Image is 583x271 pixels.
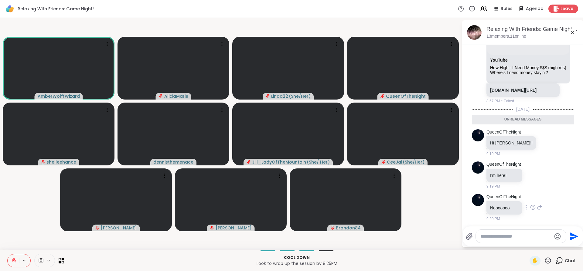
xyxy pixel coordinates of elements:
span: Edited [504,98,514,104]
div: Where's I need money stayin'? [490,70,566,75]
span: • [501,98,503,104]
a: [DOMAIN_NAME][URL] [490,88,537,93]
p: 13 members, 11 online [486,33,526,39]
span: ( She/ Her ) [307,159,330,165]
p: Look to wrap up the session by 9:25PM [68,260,526,266]
div: How High - I Need Money $$$ (high res) [490,65,566,70]
span: Jill_LadyOfTheMountain [252,159,306,165]
span: dennisthemenace [153,159,193,165]
p: I'm here! [490,172,519,178]
span: CeeJai [387,159,402,165]
span: ( She/Her ) [403,159,424,165]
button: Emoji picker [554,233,561,240]
span: Leave [561,6,573,12]
div: Unread messages [472,115,574,124]
img: https://sharewell-space-live.sfo3.digitaloceanspaces.com/user-generated/d7277878-0de6-43a2-a937-4... [472,161,484,174]
span: [DATE] [513,106,533,112]
span: 8:57 PM [486,98,500,104]
span: Relaxing With Friends: Game Night! [18,6,94,12]
span: AliciaMarie [164,93,188,99]
textarea: Type your message [481,233,551,239]
a: QueenOfTheNight [486,161,521,168]
span: Brandon84 [336,225,361,231]
span: 9:19 PM [486,151,500,157]
span: ( She/Her ) [289,93,311,99]
span: [PERSON_NAME] [101,225,137,231]
span: AmberWolffWizard [38,93,80,99]
span: Linda22 [271,93,288,99]
div: Relaxing With Friends: Game Night!, [DATE] [486,25,579,33]
span: ✋ [532,257,538,264]
p: Hi [PERSON_NAME]!! [490,140,533,146]
span: 9:19 PM [486,184,500,189]
span: audio-muted [210,226,214,230]
span: Agenda [526,6,544,12]
a: QueenOfTheNight [486,129,521,135]
span: audio-muted [247,160,251,164]
span: Rules [501,6,513,12]
span: audio-muted [266,94,270,98]
span: audio-muted [41,160,45,164]
a: QueenOfTheNight [486,194,521,200]
a: Attachment [490,58,508,63]
span: 9:20 PM [486,216,500,222]
span: shelleehance [46,159,76,165]
p: Nooooooo [490,205,519,211]
span: audio-muted [330,226,335,230]
span: QueenOfTheNight [386,93,426,99]
span: audio-muted [95,226,100,230]
img: Relaxing With Friends: Game Night!, Sep 09 [467,25,482,40]
button: Send [566,229,580,243]
span: audio-muted [380,94,385,98]
img: https://sharewell-space-live.sfo3.digitaloceanspaces.com/user-generated/d7277878-0de6-43a2-a937-4... [472,194,484,206]
p: Cool down [68,255,526,260]
span: Chat [565,258,576,264]
span: audio-muted [159,94,163,98]
img: ShareWell Logomark [5,4,15,14]
img: https://sharewell-space-live.sfo3.digitaloceanspaces.com/user-generated/d7277878-0de6-43a2-a937-4... [472,129,484,141]
span: [PERSON_NAME] [216,225,252,231]
span: audio-muted [381,160,386,164]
